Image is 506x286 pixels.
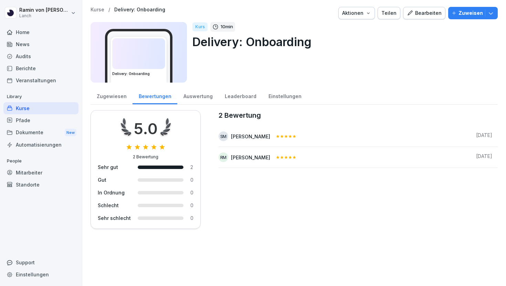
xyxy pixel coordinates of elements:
[190,202,193,209] div: 0
[471,147,498,168] td: [DATE]
[3,26,78,38] a: Home
[190,163,193,171] div: 2
[98,214,131,222] div: Sehr schlecht
[112,71,165,76] h3: Delivery: Onboarding
[458,9,483,17] p: Zuweisen
[3,74,78,86] a: Veranstaltungen
[98,202,131,209] div: Schlecht
[338,7,375,19] button: Aktionen
[3,167,78,179] a: Mitarbeiter
[98,189,131,196] div: In Ordnung
[108,7,110,13] p: /
[190,214,193,222] div: 0
[192,22,208,31] div: Kurs
[219,87,262,104] a: Leaderboard
[133,154,158,160] div: 2 Bewertung
[231,154,270,161] div: [PERSON_NAME]
[378,7,400,19] button: Teilen
[471,126,498,147] td: [DATE]
[3,102,78,114] a: Kurse
[134,117,158,140] div: 5.0
[262,87,307,104] a: Einstellungen
[3,179,78,191] a: Standorte
[231,133,270,140] div: [PERSON_NAME]
[177,87,219,104] a: Auswertung
[114,7,165,13] a: Delivery: Onboarding
[219,110,498,120] caption: 2 Bewertung
[221,23,233,30] p: 10 min
[98,163,131,171] div: Sehr gut
[448,7,498,19] button: Zuweisen
[3,126,78,139] div: Dokumente
[3,62,78,74] a: Berichte
[219,152,228,162] div: RM
[192,33,492,51] p: Delivery: Onboarding
[3,139,78,151] a: Automatisierungen
[3,91,78,102] p: Library
[133,87,177,104] a: Bewertungen
[3,256,78,268] div: Support
[91,7,104,13] a: Kurse
[403,7,445,19] button: Bearbeiten
[3,268,78,280] a: Einstellungen
[342,9,371,17] div: Aktionen
[19,13,70,18] p: Lanch
[3,126,78,139] a: DokumenteNew
[190,176,193,183] div: 0
[407,9,442,17] div: Bearbeiten
[98,176,131,183] div: Gut
[219,131,228,141] div: SM
[381,9,397,17] div: Teilen
[190,189,193,196] div: 0
[65,129,76,137] div: New
[3,156,78,167] p: People
[19,7,70,13] p: Ramin von [PERSON_NAME]
[3,114,78,126] a: Pfade
[3,38,78,50] a: News
[3,50,78,62] a: Audits
[91,87,133,104] a: Zugewiesen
